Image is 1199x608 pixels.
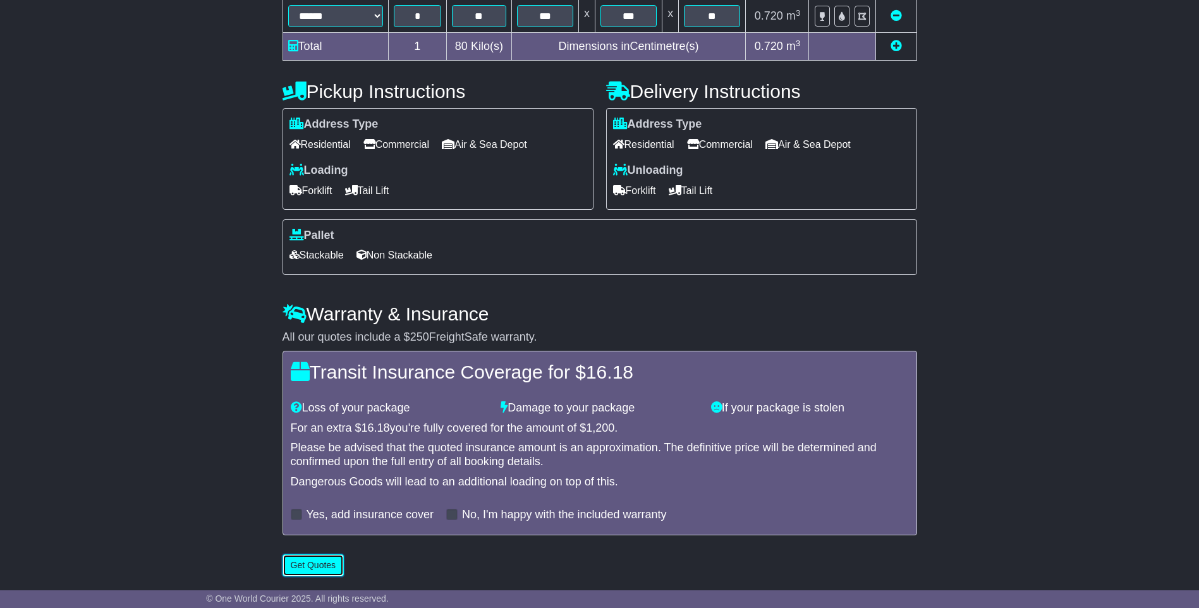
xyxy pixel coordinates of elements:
[606,81,917,102] h4: Delivery Instructions
[796,39,801,48] sup: 3
[786,40,801,52] span: m
[755,40,783,52] span: 0.720
[462,508,667,522] label: No, I'm happy with the included warranty
[291,362,909,382] h4: Transit Insurance Coverage for $
[388,33,447,61] td: 1
[291,422,909,435] div: For an extra $ you're fully covered for the amount of $ .
[283,554,344,576] button: Get Quotes
[687,135,753,154] span: Commercial
[289,245,344,265] span: Stackable
[363,135,429,154] span: Commercial
[289,229,334,243] label: Pallet
[206,593,389,604] span: © One World Courier 2025. All rights reserved.
[786,9,801,22] span: m
[289,181,332,200] span: Forklift
[455,40,468,52] span: 80
[362,422,390,434] span: 16.18
[613,135,674,154] span: Residential
[613,181,656,200] span: Forklift
[345,181,389,200] span: Tail Lift
[307,508,434,522] label: Yes, add insurance cover
[442,135,527,154] span: Air & Sea Depot
[356,245,432,265] span: Non Stackable
[291,475,909,489] div: Dangerous Goods will lead to an additional loading on top of this.
[283,81,593,102] h4: Pickup Instructions
[755,9,783,22] span: 0.720
[291,441,909,468] div: Please be advised that the quoted insurance amount is an approximation. The definitive price will...
[289,164,348,178] label: Loading
[613,118,702,131] label: Address Type
[410,331,429,343] span: 250
[289,118,379,131] label: Address Type
[669,181,713,200] span: Tail Lift
[705,401,915,415] div: If your package is stolen
[283,331,917,344] div: All our quotes include a $ FreightSafe warranty.
[796,8,801,18] sup: 3
[891,9,902,22] a: Remove this item
[586,422,614,434] span: 1,200
[447,33,512,61] td: Kilo(s)
[891,40,902,52] a: Add new item
[765,135,851,154] span: Air & Sea Depot
[283,33,388,61] td: Total
[283,303,917,324] h4: Warranty & Insurance
[511,33,746,61] td: Dimensions in Centimetre(s)
[613,164,683,178] label: Unloading
[586,362,633,382] span: 16.18
[284,401,495,415] div: Loss of your package
[494,401,705,415] div: Damage to your package
[289,135,351,154] span: Residential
